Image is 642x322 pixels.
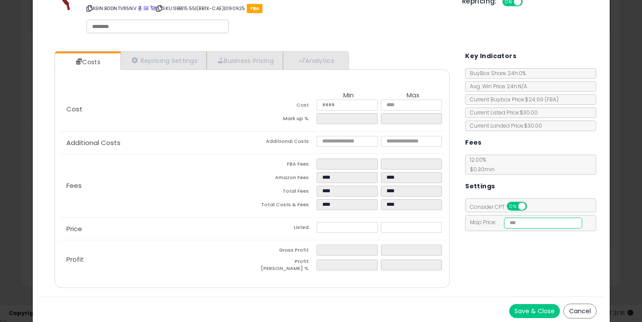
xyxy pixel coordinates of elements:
span: ON [507,203,518,210]
p: Price [59,225,252,232]
span: ( FBA ) [545,96,559,103]
td: Profit [PERSON_NAME] % [252,258,316,274]
span: Map Price: [466,218,582,226]
span: $24.99 [525,96,559,103]
button: Cancel [563,304,597,319]
td: Mark up % [252,113,316,127]
span: BuyBox Share 24h: 0% [466,69,526,77]
span: OFF [526,203,540,210]
td: FBA Fees [252,159,316,172]
span: Avg. Win Price 24h: N/A [466,83,527,90]
h5: Settings [465,181,495,192]
p: Profit [59,256,252,263]
span: $0.30 min [466,166,495,173]
span: Current Landed Price: $30.00 [466,122,542,129]
a: Analytics [283,52,348,69]
td: Cost [252,100,316,113]
p: Fees [59,182,252,189]
span: 12.00 % [466,156,495,173]
td: Total Costs & Fees [252,199,316,213]
span: Current Buybox Price: [466,96,559,103]
a: All offer listings [144,5,148,12]
td: Listed [252,222,316,235]
h5: Fees [465,137,482,148]
td: Gross Profit [252,245,316,258]
td: Amazon Fees [252,172,316,186]
span: Consider CPT: [466,203,538,211]
td: Additional Costs [252,136,316,149]
p: ASIN: B0DNTV85NV | SKU: 1|BB|15.55|(BB1X-CAE)|090925 [86,1,449,15]
span: FBA [247,4,263,13]
p: Additional Costs [59,139,252,146]
a: Costs [55,53,120,71]
p: Cost [59,106,252,113]
button: Save & Close [509,304,560,318]
a: BuyBox page [138,5,142,12]
th: Max [381,92,445,100]
a: Your listing only [150,5,155,12]
a: Business Pricing [207,52,283,69]
th: Min [317,92,381,100]
a: Repricing Settings [121,52,207,69]
span: Current Listed Price: $30.00 [466,109,538,116]
td: Total Fees [252,186,316,199]
h5: Key Indicators [465,51,516,62]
